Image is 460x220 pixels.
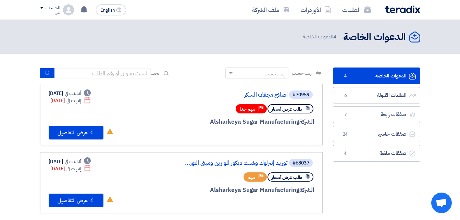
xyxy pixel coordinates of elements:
a: ملف الشركة [247,2,295,18]
span: طلب عرض أسعار [272,174,302,181]
span: 7 [341,111,350,118]
a: صفقات ملغية4 [333,145,420,162]
a: الأوردرات [295,2,337,18]
span: بحث [151,70,160,77]
span: إنتهت في [66,165,81,172]
a: الدعوات الخاصة4 [333,68,420,84]
span: الدعوات الخاصة [303,33,338,41]
input: ابحث بعنوان أو رقم الطلب [55,68,151,78]
img: Teradix logo [385,5,420,13]
span: أنشئت في [65,158,81,165]
a: Open chat [431,193,452,213]
div: [DATE] [49,158,91,165]
span: 4 [341,73,350,80]
div: Alsharkeya Sugar Manufacturing [149,186,314,195]
span: رتب حسب [292,70,311,77]
div: رتب حسب [265,70,285,77]
button: English [96,4,126,15]
div: [DATE] [50,165,91,172]
span: أنشئت في [65,90,81,97]
div: [DATE] [50,97,91,104]
div: #68037 [293,161,309,166]
span: الشركة [299,118,314,126]
span: English [100,8,115,13]
span: إنتهت في [66,97,81,104]
h2: الدعوات الخاصة [343,30,406,44]
button: عرض التفاصيل [49,126,103,139]
img: profile_test.png [63,4,74,15]
span: 6 [341,92,350,99]
div: على [40,11,60,14]
div: Alsharkeya Sugar Manufacturing [149,118,314,126]
button: عرض التفاصيل [49,194,103,207]
div: [DATE] [49,90,91,97]
a: صفقات خاسرة24 [333,126,420,143]
span: الشركة [299,186,314,194]
span: 24 [341,131,350,138]
span: مهم [248,174,256,181]
span: طلب عرض أسعار [272,106,302,112]
a: صفقات رابحة7 [333,106,420,123]
div: #70959 [293,93,309,97]
span: 4 [333,33,336,40]
a: توريد إنترلوك وشبك ديكور الموازين ومبنى التور... [151,160,288,166]
span: مهم جدا [240,106,256,112]
a: اصلاح مجفف السكر [151,92,288,98]
span: 4 [341,150,350,157]
a: الطلبات [337,2,376,18]
div: الحساب [46,5,60,11]
a: الطلبات المقبولة6 [333,87,420,104]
